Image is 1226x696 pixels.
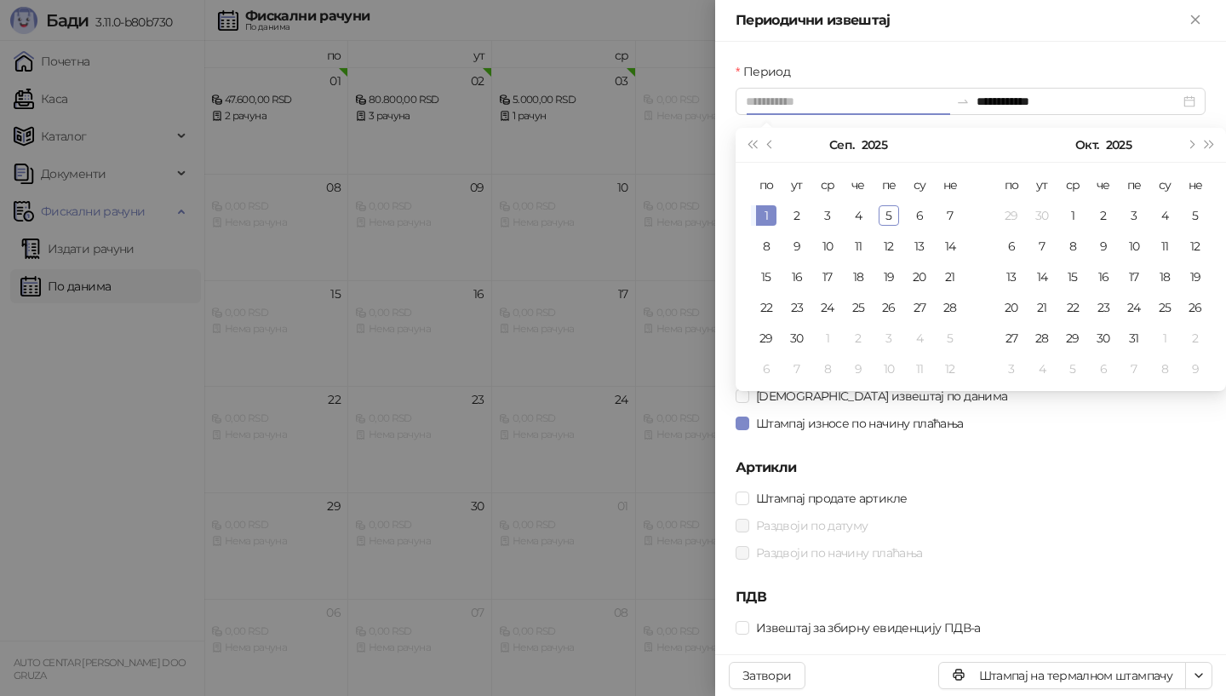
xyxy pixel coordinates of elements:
[940,236,960,256] div: 14
[1149,262,1180,292] td: 2025-10-18
[843,170,874,200] th: че
[1027,323,1057,354] td: 2025-10-28
[996,354,1027,384] td: 2025-11-03
[1032,359,1052,379] div: 4
[1119,200,1149,231] td: 2025-10-03
[1088,231,1119,262] td: 2025-10-09
[1032,236,1052,256] div: 7
[1180,170,1211,200] th: не
[1154,328,1175,348] div: 1
[1149,323,1180,354] td: 2025-11-01
[1027,200,1057,231] td: 2025-09-30
[904,323,935,354] td: 2025-10-04
[848,236,868,256] div: 11
[1057,323,1088,354] td: 2025-10-29
[1057,292,1088,323] td: 2025-10-22
[909,267,930,287] div: 20
[874,292,904,323] td: 2025-09-26
[1088,354,1119,384] td: 2025-11-06
[1001,328,1022,348] div: 27
[1001,297,1022,318] div: 20
[1057,354,1088,384] td: 2025-11-05
[940,328,960,348] div: 5
[940,297,960,318] div: 28
[1063,359,1083,379] div: 5
[751,262,782,292] td: 2025-09-15
[1057,231,1088,262] td: 2025-10-08
[817,236,838,256] div: 10
[904,262,935,292] td: 2025-09-20
[935,231,965,262] td: 2025-09-14
[1180,323,1211,354] td: 2025-11-02
[1063,297,1083,318] div: 22
[782,262,812,292] td: 2025-09-16
[749,618,988,637] span: Извештај за збирну евиденцију ПДВ-а
[782,354,812,384] td: 2025-10-07
[1149,170,1180,200] th: су
[1063,328,1083,348] div: 29
[1149,292,1180,323] td: 2025-10-25
[843,354,874,384] td: 2025-10-09
[1001,236,1022,256] div: 6
[996,292,1027,323] td: 2025-10-20
[1185,359,1206,379] div: 9
[940,205,960,226] div: 7
[874,200,904,231] td: 2025-09-05
[782,200,812,231] td: 2025-09-02
[746,92,949,111] input: Период
[879,236,899,256] div: 12
[812,231,843,262] td: 2025-09-10
[909,236,930,256] div: 13
[787,297,807,318] div: 23
[904,200,935,231] td: 2025-09-06
[956,95,970,108] span: to
[938,662,1186,689] button: Штампај на термалном штампачу
[1154,236,1175,256] div: 11
[1088,200,1119,231] td: 2025-10-02
[1063,267,1083,287] div: 15
[1063,205,1083,226] div: 1
[1124,205,1144,226] div: 3
[751,170,782,200] th: по
[1154,297,1175,318] div: 25
[1106,128,1131,162] button: Изабери годину
[909,205,930,226] div: 6
[879,297,899,318] div: 26
[1032,267,1052,287] div: 14
[935,354,965,384] td: 2025-10-12
[1119,354,1149,384] td: 2025-11-07
[1180,292,1211,323] td: 2025-10-26
[935,262,965,292] td: 2025-09-21
[756,328,776,348] div: 29
[1063,236,1083,256] div: 8
[1180,262,1211,292] td: 2025-10-19
[996,262,1027,292] td: 2025-10-13
[812,170,843,200] th: ср
[812,262,843,292] td: 2025-09-17
[879,205,899,226] div: 5
[751,200,782,231] td: 2025-09-01
[1181,128,1200,162] button: Следећи месец (PageDown)
[1057,200,1088,231] td: 2025-10-01
[848,267,868,287] div: 18
[1075,128,1098,162] button: Изабери месец
[1027,231,1057,262] td: 2025-10-07
[751,323,782,354] td: 2025-09-29
[909,328,930,348] div: 4
[749,516,874,535] span: Раздвоји по датуму
[1088,323,1119,354] td: 2025-10-30
[751,292,782,323] td: 2025-09-22
[874,170,904,200] th: пе
[935,323,965,354] td: 2025-10-05
[1180,231,1211,262] td: 2025-10-12
[940,267,960,287] div: 21
[1027,292,1057,323] td: 2025-10-21
[736,10,1185,31] div: Периодични извештај
[817,205,838,226] div: 3
[935,170,965,200] th: не
[751,354,782,384] td: 2025-10-06
[843,231,874,262] td: 2025-09-11
[749,544,929,562] span: Раздвоји по начину плаћања
[817,267,838,287] div: 17
[782,292,812,323] td: 2025-09-23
